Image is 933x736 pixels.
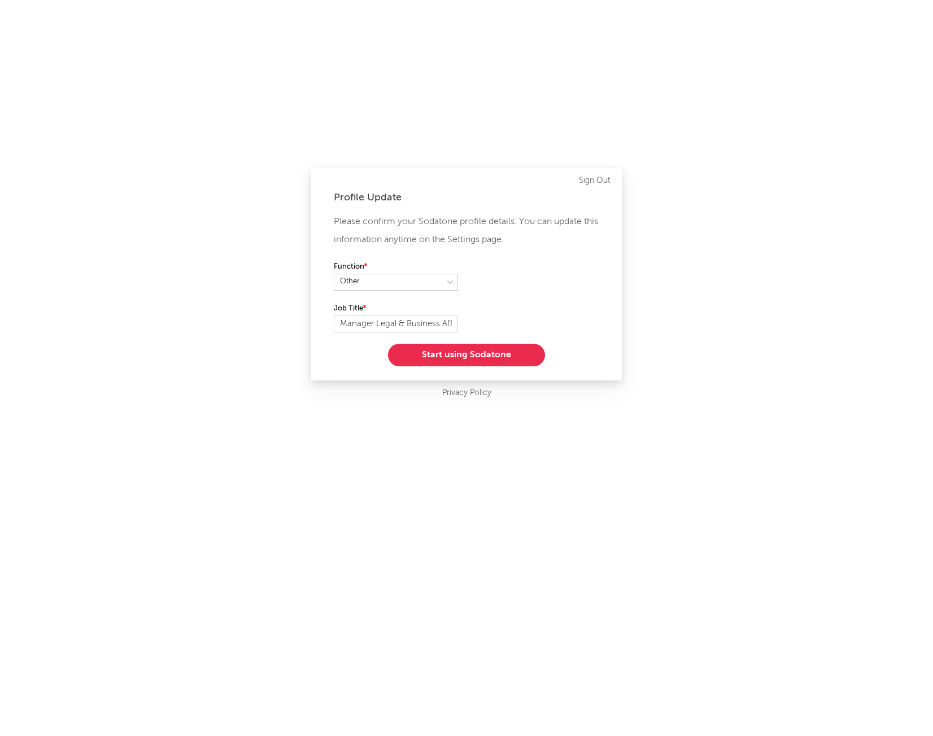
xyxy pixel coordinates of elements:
p: Please confirm your Sodatone profile details. You can update this information anytime on the Sett... [334,213,599,249]
button: Start using Sodatone [388,344,545,366]
label: Job Title [334,302,458,316]
label: Function [334,260,458,274]
a: Sign Out [579,174,611,187]
a: Privacy Policy [442,386,491,400]
div: Profile Update [334,191,599,204]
